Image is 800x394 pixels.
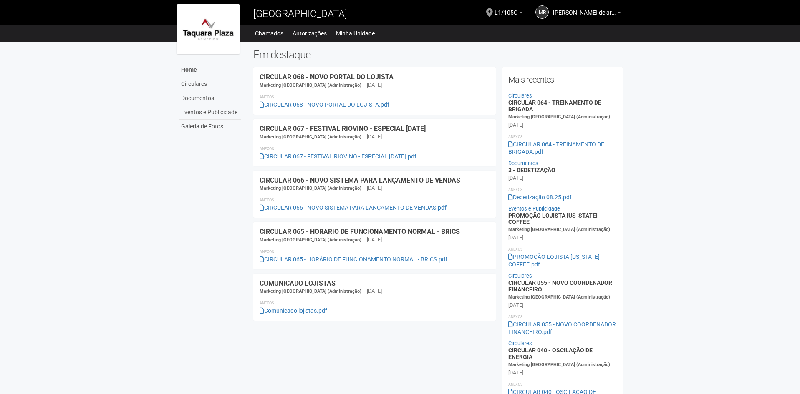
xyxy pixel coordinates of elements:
a: CIRCULAR 040 - OSCILAÇÃO DE ENERGIA [508,347,593,360]
span: Marketing [GEOGRAPHIC_DATA] (Administração) [260,83,361,88]
h2: Mais recentes [508,73,617,86]
span: Marketing [GEOGRAPHIC_DATA] (Administração) [260,134,361,140]
a: PROMOÇÃO LOJISTA [US_STATE] COFFEE [508,212,598,225]
a: Circulares [508,273,532,279]
li: Anexos [508,133,617,141]
a: Dedetização 08.25.pdf [508,194,572,201]
a: CIRCULAR 064 - TREINAMENTO DE BRIGADA.pdf [508,141,604,155]
a: Eventos e Publicidade [508,206,560,212]
a: CIRCULAR 064 - TREINAMENTO DE BRIGADA [508,99,601,112]
span: Marketing [GEOGRAPHIC_DATA] (Administração) [508,227,610,232]
a: Minha Unidade [336,28,375,39]
a: CIRCULAR 065 - HORÁRIO DE FUNCIONAMENTO NORMAL - BRICS.pdf [260,256,447,263]
a: 3 - DEDETIZAÇÃO [508,167,555,173]
span: [GEOGRAPHIC_DATA] [253,8,347,20]
a: Circulares [179,77,241,91]
span: Marketing [GEOGRAPHIC_DATA] (Administração) [508,362,610,367]
li: Anexos [260,93,490,101]
img: logo.jpg [177,4,240,54]
a: CIRCULAR 067 - FESTIVAL RIOVINO - ESPECIAL [DATE] [260,125,426,133]
li: Anexos [508,246,617,253]
li: Anexos [260,196,490,204]
span: Marketing [GEOGRAPHIC_DATA] (Administração) [260,237,361,243]
div: [DATE] [367,236,382,243]
a: CIRCULAR 055 - NOVO COORDENADOR FINANCEIRO.pdf [508,321,616,335]
li: Anexos [508,381,617,388]
div: [DATE] [508,121,523,129]
h2: Em destaque [253,48,623,61]
div: [DATE] [508,234,523,241]
a: Documentos [508,160,538,166]
li: Anexos [260,248,490,256]
div: [DATE] [367,81,382,89]
span: L1/105C [495,1,517,16]
a: CIRCULAR 055 - NOVO COORDENADOR FINANCEIRO [508,279,612,292]
div: [DATE] [508,174,523,182]
a: Circulares [508,93,532,99]
a: Home [179,63,241,77]
a: CIRCULAR 068 - NOVO PORTAL DO LOJISTA [260,73,394,81]
a: Documentos [179,91,241,105]
li: Anexos [260,145,490,153]
li: Anexos [508,313,617,321]
a: Comunicado lojistas.pdf [260,307,327,314]
a: COMUNICADO LOJISTAS [260,279,336,287]
a: Autorizações [293,28,327,39]
a: Circulares [508,340,532,346]
a: Eventos e Publicidade [179,105,241,120]
a: CIRCULAR 066 - NOVO SISTEMA PARA LANÇAMENTO DE VENDAS [260,176,460,184]
div: [DATE] [367,184,382,192]
div: [DATE] [367,133,382,141]
li: Anexos [508,186,617,193]
div: [DATE] [508,369,523,376]
a: CIRCULAR 068 - NOVO PORTAL DO LOJISTA.pdf [260,101,389,108]
div: [DATE] [367,287,382,295]
a: CIRCULAR 067 - FESTIVAL RIOVINO - ESPECIAL [DATE].pdf [260,153,416,160]
a: Galeria de Fotos [179,120,241,133]
span: Marketing [GEOGRAPHIC_DATA] (Administração) [508,294,610,300]
a: PROMOÇÃO LOJISTA [US_STATE] COFFEE.pdf [508,253,600,268]
span: Marketing [GEOGRAPHIC_DATA] (Administração) [260,186,361,191]
a: CIRCULAR 066 - NOVO SISTEMA PARA LANÇAMENTO DE VENDAS.pdf [260,204,447,211]
span: Marketing [GEOGRAPHIC_DATA] (Administração) [260,289,361,294]
span: mariana ribeiro de aragao [553,1,616,16]
li: Anexos [260,299,490,307]
a: [PERSON_NAME] de aragao [553,10,621,17]
a: Chamados [255,28,283,39]
a: CIRCULAR 065 - HORÁRIO DE FUNCIONAMENTO NORMAL - BRICS [260,228,460,236]
div: [DATE] [508,301,523,309]
a: L1/105C [495,10,523,17]
span: Marketing [GEOGRAPHIC_DATA] (Administração) [508,114,610,120]
a: mr [535,5,549,19]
